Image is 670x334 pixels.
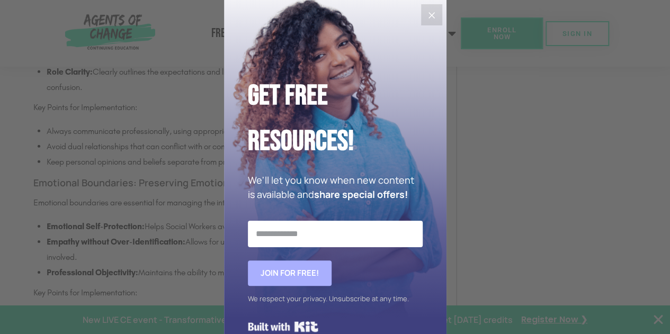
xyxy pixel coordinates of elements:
button: Join for FREE! [248,260,332,286]
button: Close [421,4,442,25]
div: We respect your privacy. Unsubscribe at any time. [248,291,423,306]
strong: share special offers! [314,188,408,201]
input: Email Address [248,221,423,247]
h2: Get Free Resources! [248,73,423,165]
p: We'll let you know when new content is available and [248,173,423,202]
